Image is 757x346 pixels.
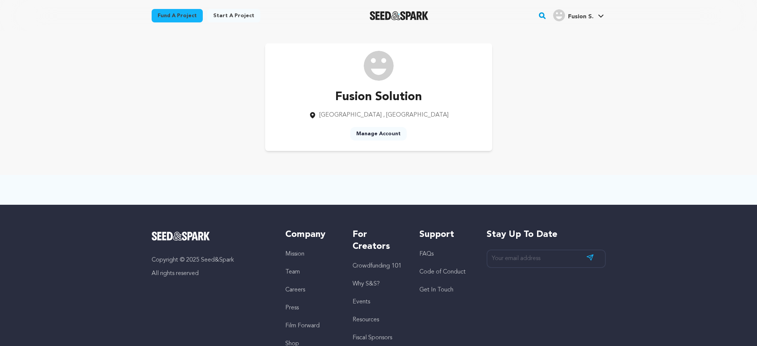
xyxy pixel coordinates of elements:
a: Seed&Spark Homepage [370,11,428,20]
p: All rights reserved [152,269,271,278]
p: Fusion Solution [309,88,449,106]
div: Fusion S.'s Profile [553,9,593,21]
a: Film Forward [285,323,320,329]
a: FAQs [419,251,434,257]
a: Fusion S.'s Profile [552,8,605,21]
p: Copyright © 2025 Seed&Spark [152,256,271,265]
a: Get In Touch [419,287,453,293]
a: Resources [353,317,379,323]
span: Fusion S. [568,14,593,20]
a: Mission [285,251,304,257]
a: Code of Conduct [419,269,466,275]
a: Careers [285,287,305,293]
h5: Company [285,229,337,241]
a: Crowdfunding 101 [353,263,401,269]
span: Fusion S.'s Profile [552,8,605,24]
img: Seed&Spark Logo [152,232,210,241]
a: Fund a project [152,9,203,22]
a: Manage Account [350,127,407,140]
a: Events [353,299,370,305]
h5: For Creators [353,229,404,253]
a: Fiscal Sponsors [353,335,392,341]
a: Why S&S? [353,281,380,287]
a: Press [285,305,299,311]
a: Seed&Spark Homepage [152,232,271,241]
img: /img/default-images/user/medium/user.png image [364,51,394,81]
span: , [GEOGRAPHIC_DATA] [383,112,449,118]
img: user.png [553,9,565,21]
a: Start a project [207,9,260,22]
img: Seed&Spark Logo Dark Mode [370,11,428,20]
a: Team [285,269,300,275]
span: [GEOGRAPHIC_DATA] [319,112,382,118]
input: Your email address [487,250,606,268]
h5: Stay up to date [487,229,606,241]
h5: Support [419,229,471,241]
